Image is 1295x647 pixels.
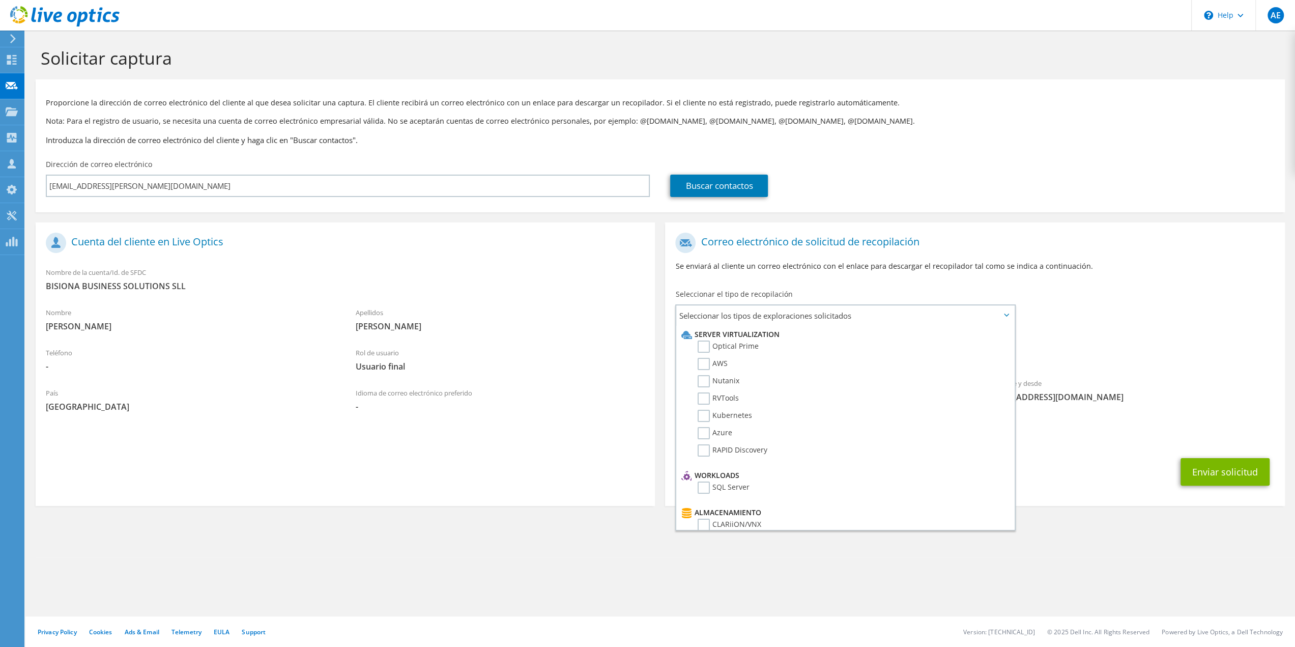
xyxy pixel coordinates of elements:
[356,401,645,412] span: -
[1162,628,1283,636] li: Powered by Live Optics, a Dell Technology
[46,134,1275,146] h3: Introduzca la dirección de correo electrónico del cliente y haga clic en "Buscar contactos".
[356,321,645,332] span: [PERSON_NAME]
[36,342,346,377] div: Teléfono
[1047,628,1149,636] li: © 2025 Dell Inc. All Rights Reserved
[963,628,1035,636] li: Version: [TECHNICAL_ID]
[698,427,732,439] label: Azure
[698,375,739,387] label: Nutanix
[36,382,346,417] div: País
[698,358,728,370] label: AWS
[698,410,752,422] label: Kubernetes
[665,373,975,408] div: Para
[1204,11,1213,20] svg: \n
[679,469,1009,482] li: Workloads
[38,628,77,636] a: Privacy Policy
[975,373,1285,408] div: Remitente y desde
[46,280,645,292] span: BISIONA BUSINESS SOLUTIONS SLL
[985,391,1275,403] span: [EMAIL_ADDRESS][DOMAIN_NAME]
[356,361,645,372] span: Usuario final
[346,342,655,377] div: Rol de usuario
[670,175,768,197] a: Buscar contactos
[125,628,159,636] a: Ads & Email
[36,262,655,297] div: Nombre de la cuenta/Id. de SFDC
[679,507,1009,519] li: Almacenamiento
[675,289,792,299] label: Seleccionar el tipo de recopilación
[46,159,152,170] label: Dirección de correo electrónico
[1268,7,1284,23] span: AE
[346,382,655,417] div: Idioma de correo electrónico preferido
[36,302,346,337] div: Nombre
[242,628,266,636] a: Support
[698,392,739,405] label: RVTools
[46,361,335,372] span: -
[346,302,655,337] div: Apellidos
[679,328,1009,341] li: Server Virtualization
[41,47,1275,69] h1: Solicitar captura
[171,628,202,636] a: Telemetry
[89,628,112,636] a: Cookies
[214,628,229,636] a: EULA
[698,444,767,457] label: RAPID Discovery
[46,233,640,253] h1: Cuenta del cliente en Live Optics
[698,482,750,494] label: SQL Server
[698,519,761,531] label: CLARiiON/VNX
[675,233,1269,253] h1: Correo electrónico de solicitud de recopilación
[675,261,1274,272] p: Se enviará al cliente un correo electrónico con el enlace para descargar el recopilador tal como ...
[665,330,1284,368] div: Recopilaciones solicitadas
[665,413,1284,448] div: CC y Responder a
[676,305,1014,326] span: Seleccionar los tipos de exploraciones solicitados
[698,341,759,353] label: Optical Prime
[46,321,335,332] span: [PERSON_NAME]
[46,97,1275,108] p: Proporcione la dirección de correo electrónico del cliente al que desea solicitar una captura. El...
[1181,458,1270,486] button: Enviar solicitud
[46,401,335,412] span: [GEOGRAPHIC_DATA]
[46,116,1275,127] p: Nota: Para el registro de usuario, se necesita una cuenta de correo electrónico empresarial válid...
